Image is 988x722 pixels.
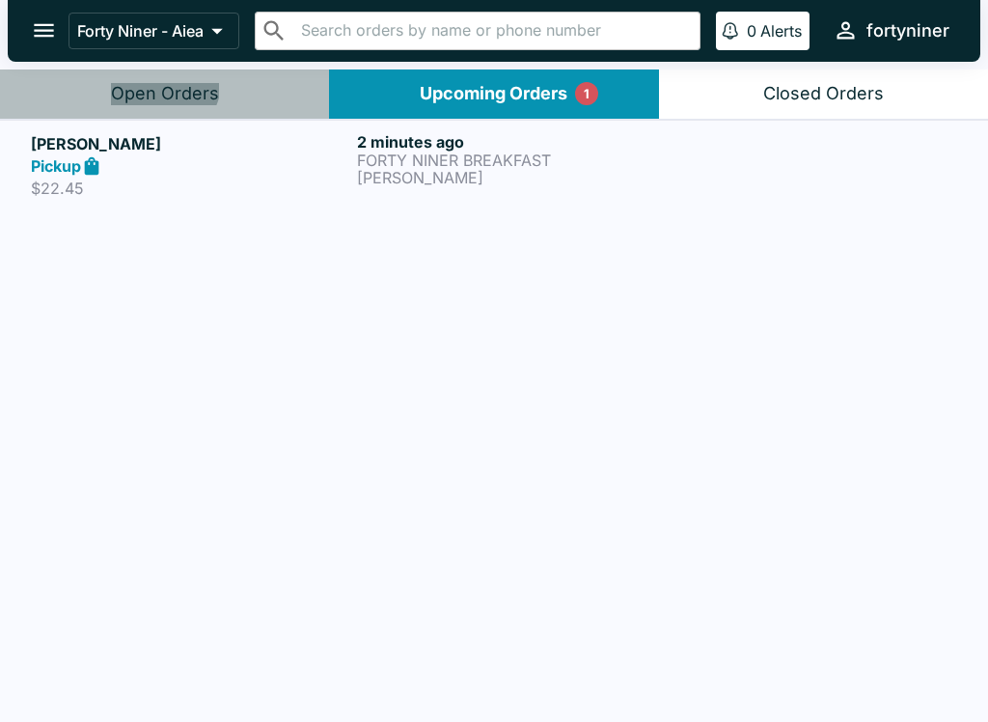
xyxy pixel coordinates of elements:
[295,17,692,44] input: Search orders by name or phone number
[747,21,756,41] p: 0
[584,84,590,103] p: 1
[69,13,239,49] button: Forty Niner - Aiea
[825,10,957,51] button: fortyniner
[31,156,81,176] strong: Pickup
[77,21,204,41] p: Forty Niner - Aiea
[420,83,567,105] div: Upcoming Orders
[763,83,884,105] div: Closed Orders
[760,21,802,41] p: Alerts
[357,169,675,186] p: [PERSON_NAME]
[357,152,675,169] p: FORTY NINER BREAKFAST
[31,132,349,155] h5: [PERSON_NAME]
[111,83,219,105] div: Open Orders
[357,132,675,152] h6: 2 minutes ago
[31,179,349,198] p: $22.45
[19,6,69,55] button: open drawer
[866,19,949,42] div: fortyniner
